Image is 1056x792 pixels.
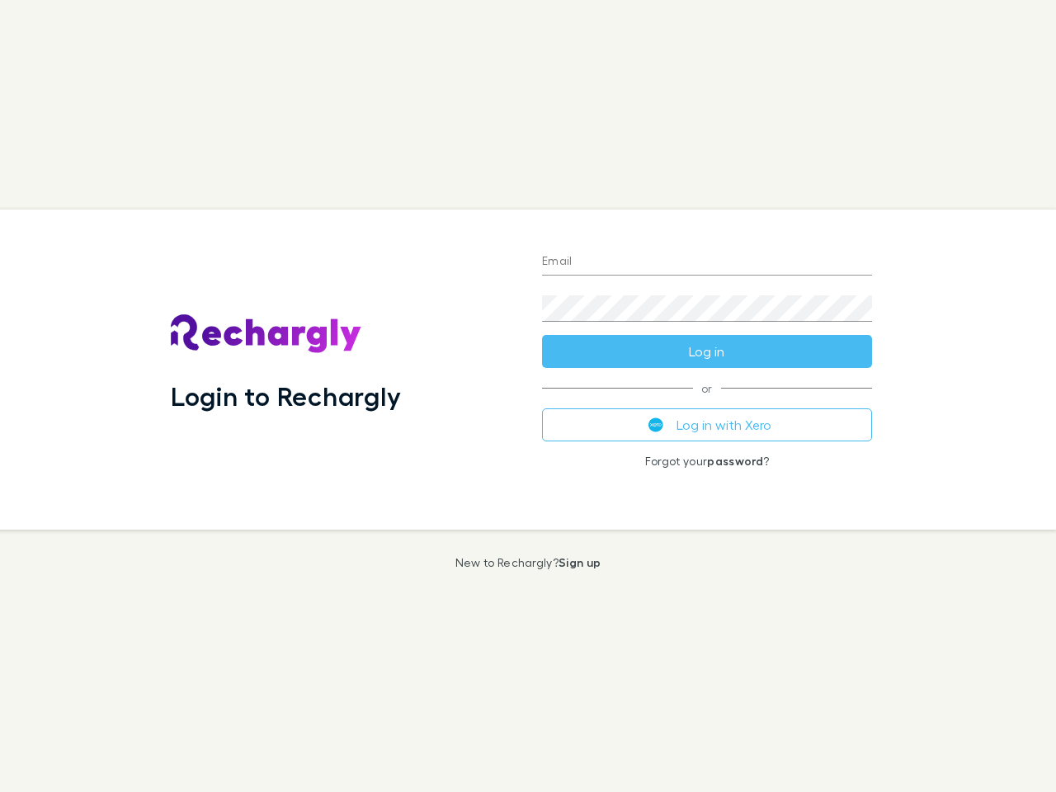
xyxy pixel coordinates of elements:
p: Forgot your ? [542,455,872,468]
a: Sign up [559,555,601,569]
img: Xero's logo [648,417,663,432]
img: Rechargly's Logo [171,314,362,354]
a: password [707,454,763,468]
button: Log in with Xero [542,408,872,441]
button: Log in [542,335,872,368]
span: or [542,388,872,389]
p: New to Rechargly? [455,556,601,569]
h1: Login to Rechargly [171,380,401,412]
